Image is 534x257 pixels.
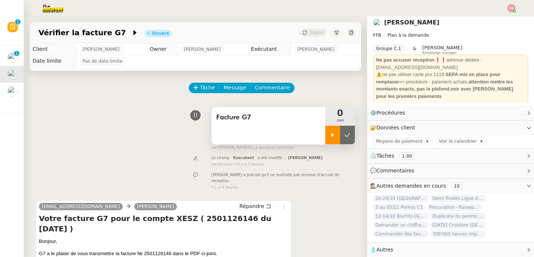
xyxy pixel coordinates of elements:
span: Autres [376,247,393,253]
nz-badge-sup: 1 [14,51,19,56]
span: Commentaire [255,83,290,92]
div: 🔐Données client [367,121,534,135]
span: Moyens de paiement [376,138,425,145]
span: 🔐 [370,123,418,132]
span: 🕵️ [370,183,465,189]
span: Pas de date limite [83,57,123,65]
span: par [211,145,218,151]
button: Tâche [189,83,220,93]
span: il y a 4 heures [211,184,238,191]
span: Voir le calendrier [439,138,479,145]
span: Tâche [200,83,215,92]
span: ⏲️ [370,153,421,159]
strong: attention mettre les montants exacts, pas le plafond,voir avec [PERSON_NAME] pour les premiers pa... [376,79,513,99]
td: Exécutant [248,43,291,55]
td: Date limite [30,55,76,67]
span: 12-14/10 Biarritz-[GEOGRAPHIC_DATA] [373,212,429,220]
span: Autres demandes en cours [376,183,446,189]
div: ⚙️Procédures [367,106,534,120]
span: Tâches [376,153,394,159]
img: users%2FNsDxpgzytqOlIY2WSYlFcHtx26m1%2Favatar%2F8901.jpg [7,69,18,80]
span: & [413,45,416,55]
img: users%2FdHO1iM5N2ObAeWsI96eSgBoqS9g1%2Favatar%2Fdownload.png [7,52,18,63]
span: Message [224,83,246,92]
h4: Votre facture G7 pour le compte XESZ ( 2501126146 du [DATE] ) [39,213,288,234]
span: [PERSON_NAME] [288,156,323,160]
span: Statut [310,30,323,35]
span: [PERSON_NAME] [83,46,120,53]
strong: Ne pas accuser réception [376,57,435,63]
span: 💬 [370,168,418,174]
img: users%2FlTfsyV2F6qPWZMLkCFFmx0QkZeu2%2Favatar%2FChatGPT%20Image%201%20aou%CC%82t%202025%2C%2011_0... [7,86,18,96]
span: 3 au 05/11 Permis C1 [373,204,425,211]
span: 700'000 heures Impact [430,230,486,238]
span: 0 [325,109,355,118]
div: 🧴Autres [367,243,534,257]
span: 20-29/10 [GEOGRAPHIC_DATA] [373,195,429,202]
span: Procédures [376,110,405,116]
nz-tag: Groupe C.1 [373,45,404,52]
div: 🕵️Autres demandes en cours 10 [367,179,534,193]
span: Commander des fauteuils pour le bureau [373,230,429,238]
span: min [325,118,355,124]
div: 💬Commentaires [367,164,534,178]
nz-tag: 1:00 [399,152,415,160]
span: a été modifié : [258,156,285,160]
div: Ouvert [152,31,169,36]
small: [PERSON_NAME] [211,145,294,151]
p: 1 [16,19,19,26]
span: Vérifier la facture G7 [39,29,131,36]
button: Message [219,83,251,93]
span: Demi finales Ligue des champions [430,195,486,202]
button: Commentaire [250,83,294,93]
p: 1 [15,51,18,57]
span: [PERSON_NAME] [297,46,334,53]
span: ⚙️ [370,109,409,117]
small: Romane V. [211,161,263,168]
span: Knowledge manager [422,51,457,55]
div: ⏲️Tâches 1:00 [367,149,534,163]
span: [PERSON_NAME] [422,45,462,50]
span: Facture G7 [216,112,321,123]
span: [EMAIL_ADDRESS][DOMAIN_NAME] [42,204,120,209]
span: FFB [373,33,381,38]
span: Duplicata du permis bateau [430,212,486,220]
span: par [211,161,218,168]
app-user-label: Knowledge manager [422,45,462,55]
button: Répondre [237,202,274,210]
span: [PERSON_NAME] a précisé qu'il ne souhaite pas recevoir d'accusé de réception. [211,172,355,184]
a: [PERSON_NAME] [134,203,177,210]
div: ⚠️ne pas utiliser carte pro 1119, => procédure : paiement achats, [376,71,525,100]
div: ❗❗adresse dédiée : [EMAIL_ADDRESS][DOMAIN_NAME] [376,56,525,71]
nz-badge-sup: 1 [15,19,20,24]
span: Répondre [240,202,264,210]
span: il y a 2 heures [237,161,264,168]
span: 🧴 [370,247,393,253]
p: Bonjour, [39,238,288,245]
span: [PERSON_NAME] [184,46,221,53]
img: users%2FNsDxpgzytqOlIY2WSYlFcHtx26m1%2Favatar%2F8901.jpg [373,19,381,27]
span: Procuration - Passeport brésilien [427,204,482,211]
span: Demander un chiffrage pour caisson hyperbar [373,221,429,229]
img: svg [507,4,515,12]
strong: SEPA mis en place pour remplacer [376,72,500,85]
td: Client [30,43,76,55]
span: Le champ [211,156,230,160]
nz-tag: 10 [451,182,462,190]
span: Plan à la demande [388,33,429,38]
span: Exécutant [233,156,254,160]
span: [DATE] Croisière [GEOGRAPHIC_DATA] [430,221,486,229]
td: Owner [146,43,178,55]
span: Données client [376,125,415,131]
span: Commentaires [376,168,414,174]
span: il y a quelques secondes [248,145,294,151]
a: [PERSON_NAME] [384,19,439,26]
